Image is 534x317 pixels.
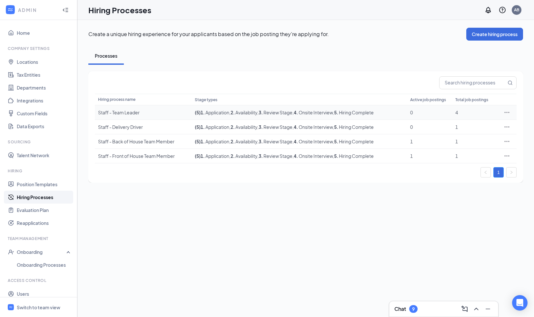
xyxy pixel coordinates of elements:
[292,124,333,130] span: , Onsite Interview
[334,153,338,159] b: 5 .
[480,167,491,178] button: left
[333,139,374,144] span: , Hiring Complete
[257,124,292,130] span: , Review Stage
[455,124,494,130] div: 1
[410,110,413,115] span: 0
[506,167,517,178] button: right
[17,26,72,39] a: Home
[460,304,470,314] button: ComposeMessage
[7,6,14,13] svg: WorkstreamLogo
[17,304,60,311] div: Switch to team view
[18,7,56,13] div: ADMIN
[333,153,374,159] span: , Hiring Complete
[334,139,338,144] b: 5 .
[506,167,517,178] li: Next Page
[480,167,491,178] li: Previous Page
[8,139,71,145] div: Sourcing
[484,6,492,14] svg: Notifications
[394,305,406,312] h3: Chat
[195,153,201,159] span: ( 5 )
[455,138,494,145] div: 1
[201,124,205,130] b: 1 .
[201,153,229,159] span: Application
[410,124,413,130] span: 0
[471,304,481,314] button: ChevronUp
[231,153,235,159] b: 2 .
[8,168,71,174] div: Hiring
[412,306,415,312] div: 9
[493,167,504,178] li: 1
[8,236,71,241] div: Team Management
[98,109,188,116] div: Staff - Team Leader
[98,124,188,130] div: Staff - Delivery Driver
[334,124,338,130] b: 5 .
[17,107,72,120] a: Custom Fields
[231,110,235,115] b: 2 .
[88,5,151,15] h1: Hiring Processes
[472,305,480,313] svg: ChevronUp
[201,110,229,115] span: Application
[201,110,205,115] b: 1 .
[17,258,72,271] a: Onboarding Processes
[17,94,72,107] a: Integrations
[17,191,72,204] a: Hiring Processes
[195,110,201,115] span: ( 5 )
[229,124,257,130] span: , Availability
[95,53,117,59] div: Processes
[259,153,263,159] b: 3 .
[17,216,72,229] a: Reapplications
[229,153,257,159] span: , Availability
[455,109,494,116] div: 4
[229,110,257,115] span: , Availability
[294,153,298,159] b: 4 .
[512,295,528,311] div: Open Intercom Messenger
[499,6,506,14] svg: QuestionInfo
[17,249,66,255] div: Onboarding
[231,124,235,130] b: 2 .
[466,28,523,41] button: Create hiring process
[257,139,292,144] span: , Review Stage
[333,110,374,115] span: , Hiring Complete
[17,55,72,68] a: Locations
[17,120,72,133] a: Data Exports
[17,178,72,191] a: Position Templates
[8,46,71,51] div: Company Settings
[440,77,506,89] input: Search hiring processes
[452,94,497,105] th: Total job postings
[333,124,374,130] span: , Hiring Complete
[504,124,510,130] svg: Ellipses
[9,305,13,309] svg: WorkstreamLogo
[292,110,333,115] span: , Onsite Interview
[294,124,298,130] b: 4 .
[292,153,333,159] span: , Onsite Interview
[257,110,292,115] span: , Review Stage
[484,305,492,313] svg: Minimize
[17,204,72,216] a: Evaluation Plan
[231,139,235,144] b: 2 .
[201,139,229,144] span: Application
[294,110,298,115] b: 4 .
[17,149,72,162] a: Talent Network
[509,170,513,174] span: right
[62,7,69,13] svg: Collapse
[483,304,493,314] button: Minimize
[201,153,205,159] b: 1 .
[514,7,519,13] div: AB
[98,153,188,159] div: Staff - Front of House Team Member
[17,68,72,81] a: Tax Entities
[17,81,72,94] a: Departments
[259,110,263,115] b: 3 .
[98,97,135,102] span: Hiring process name
[407,94,452,105] th: Active job postings
[504,138,510,145] svg: Ellipses
[461,305,469,313] svg: ComposeMessage
[88,31,466,38] p: Create a unique hiring experience for your applicants based on the job posting they're applying for.
[98,138,188,145] div: Staff - Back of House Team Member
[259,124,263,130] b: 3 .
[508,80,513,85] svg: MagnifyingGlass
[8,278,71,283] div: Access control
[292,139,333,144] span: , Onsite Interview
[195,139,201,144] span: ( 5 )
[229,139,257,144] span: , Availability
[294,139,298,144] b: 4 .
